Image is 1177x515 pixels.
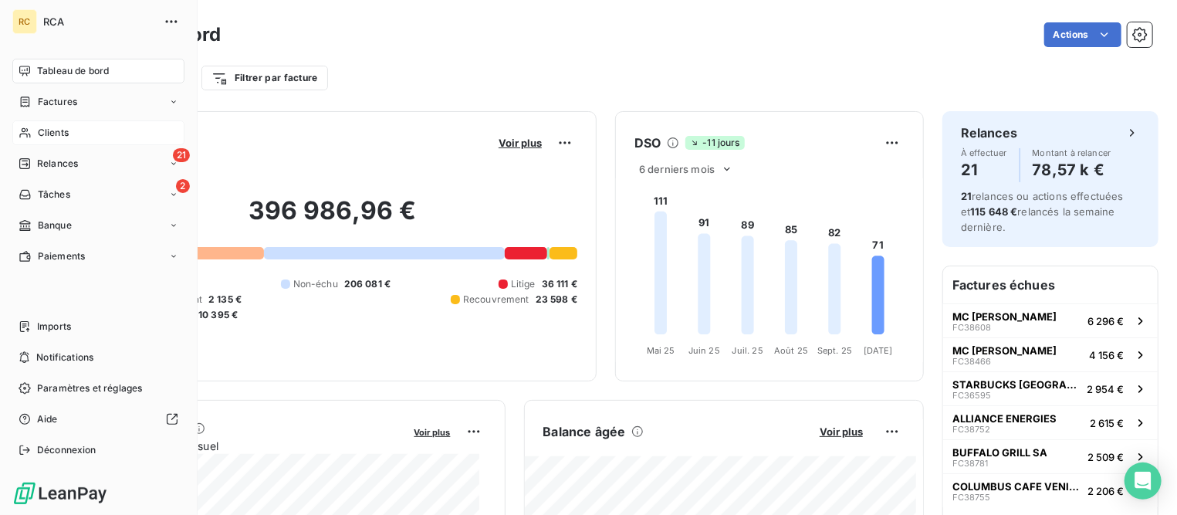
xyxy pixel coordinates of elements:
tspan: Sept. 25 [817,345,852,356]
span: FC38608 [952,323,991,332]
span: Chiffre d'affaires mensuel [87,438,404,454]
button: Voir plus [815,425,868,439]
tspan: Mai 25 [647,345,675,356]
span: -10 395 € [194,308,238,322]
span: 115 648 € [970,205,1017,218]
span: Voir plus [820,425,863,438]
span: 2 206 € [1087,485,1124,497]
span: FC36595 [952,391,991,400]
a: Aide [12,407,184,432]
span: STARBUCKS [GEOGRAPHIC_DATA] [952,378,1081,391]
span: Clients [38,126,69,140]
span: FC38466 [952,357,991,366]
button: COLUMBUS CAFE VENISSIEUXFC387552 206 € [943,473,1158,507]
span: Non-échu [293,277,338,291]
span: Aide [37,412,58,426]
span: ALLIANCE ENERGIES [952,412,1057,425]
button: MC [PERSON_NAME]FC384664 156 € [943,337,1158,371]
span: Voir plus [414,427,451,438]
span: 6 derniers mois [639,163,715,175]
h6: Relances [961,124,1017,142]
span: 36 111 € [542,277,577,291]
tspan: Juil. 25 [732,345,763,356]
h6: DSO [634,134,661,152]
span: Notifications [36,351,93,364]
button: Actions [1044,22,1121,47]
button: ALLIANCE ENERGIESFC387522 615 € [943,405,1158,439]
span: COLUMBUS CAFE VENISSIEUX [952,480,1081,493]
span: -11 jours [685,136,744,150]
button: STARBUCKS [GEOGRAPHIC_DATA]FC365952 954 € [943,371,1158,405]
span: 2 [176,179,190,193]
span: 23 598 € [536,293,577,307]
div: RC [12,9,37,34]
span: Recouvrement [463,293,529,307]
span: MC [PERSON_NAME] [952,344,1057,357]
span: Paramètres et réglages [37,381,142,395]
h4: 78,57 k € [1033,158,1111,182]
span: Litige [511,277,536,291]
span: 21 [173,148,190,162]
h2: 396 986,96 € [87,195,577,242]
span: 2 135 € [208,293,242,307]
span: 4 156 € [1089,349,1124,361]
span: 206 081 € [344,277,391,291]
span: 6 296 € [1087,315,1124,327]
span: Paiements [38,249,85,263]
span: RCA [43,15,154,28]
span: BUFFALO GRILL SA [952,446,1047,459]
button: BUFFALO GRILL SAFC387812 509 € [943,439,1158,473]
tspan: Août 25 [774,345,808,356]
span: 21 [961,190,972,202]
button: MC [PERSON_NAME]FC386086 296 € [943,303,1158,337]
div: Open Intercom Messenger [1125,462,1162,500]
h6: Balance âgée [543,422,626,441]
tspan: [DATE] [864,345,893,356]
span: FC38755 [952,493,990,502]
tspan: Juin 25 [688,345,720,356]
span: FC38781 [952,459,988,468]
span: Imports [37,320,71,334]
span: Déconnexion [37,443,96,457]
span: relances ou actions effectuées et relancés la semaine dernière. [961,190,1124,233]
button: Voir plus [410,425,455,439]
h4: 21 [961,158,1007,182]
span: 2 509 € [1087,451,1124,463]
img: Logo LeanPay [12,481,108,506]
span: Factures [38,95,77,109]
span: 2 954 € [1087,383,1124,395]
span: 2 615 € [1090,417,1124,429]
button: Voir plus [494,136,546,150]
span: Tableau de bord [37,64,109,78]
span: Voir plus [499,137,542,149]
span: MC [PERSON_NAME] [952,310,1057,323]
span: Montant à relancer [1033,148,1111,158]
span: Banque [38,219,72,232]
button: Filtrer par facture [201,66,328,90]
span: FC38752 [952,425,990,434]
span: Relances [37,157,78,171]
h6: Factures échues [943,266,1158,303]
span: À effectuer [961,148,1007,158]
span: Tâches [38,188,70,202]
